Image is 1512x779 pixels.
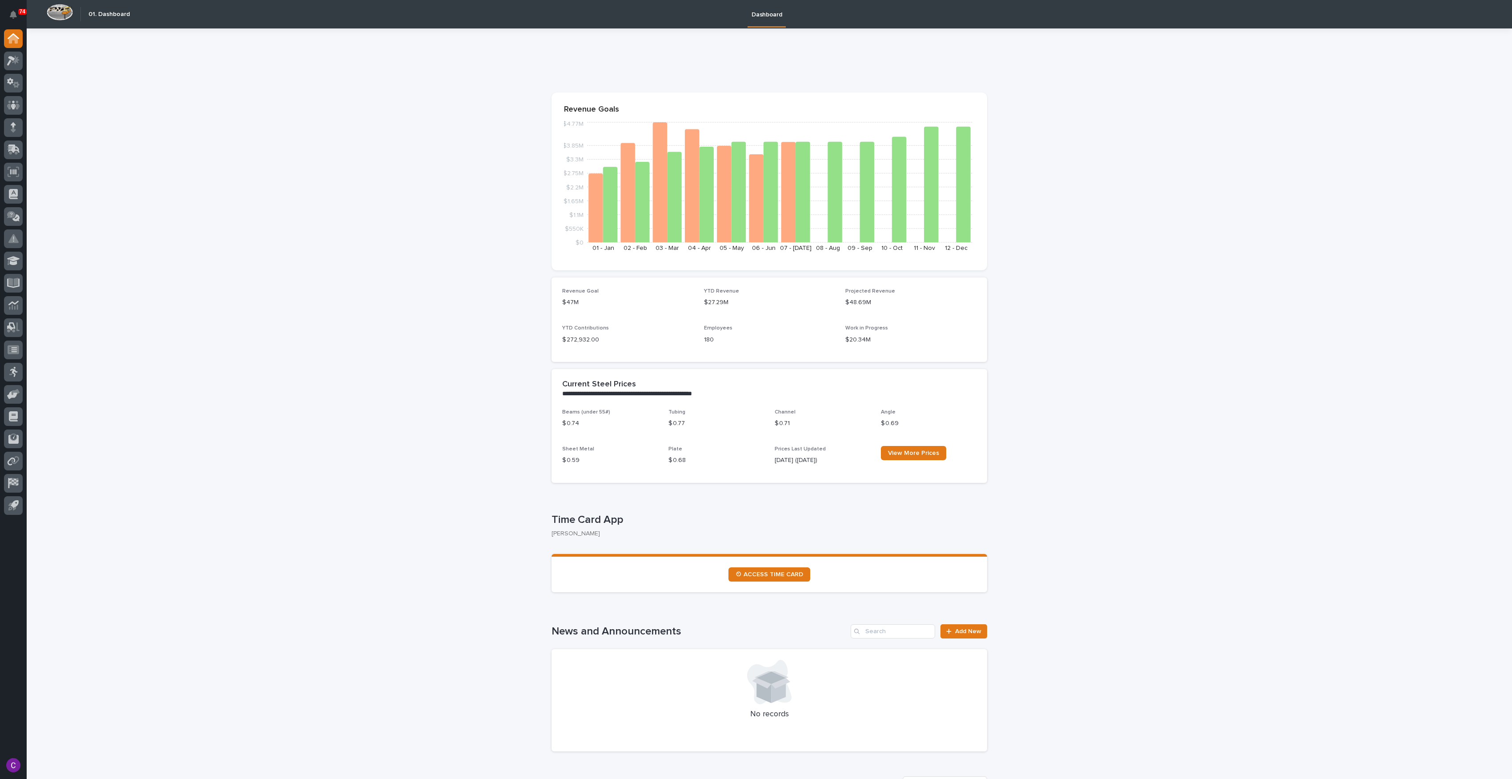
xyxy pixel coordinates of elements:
input: Search [851,624,935,638]
tspan: $0 [576,240,584,246]
h2: Current Steel Prices [562,380,636,389]
span: Projected Revenue [845,289,895,294]
p: $48.69M [845,298,976,307]
button: users-avatar [4,756,23,775]
text: 08 - Aug [816,245,840,251]
text: 06 - Jun [752,245,776,251]
p: $27.29M [704,298,835,307]
span: Add New [955,628,981,634]
span: Employees [704,325,732,331]
tspan: $2.2M [566,184,584,190]
tspan: $1.1M [569,212,584,218]
text: 05 - May [720,245,744,251]
p: $ 0.74 [562,419,658,428]
span: YTD Contributions [562,325,609,331]
tspan: $550K [565,225,584,232]
div: Notifications74 [11,11,23,25]
text: 02 - Feb [624,245,647,251]
tspan: $3.3M [566,157,584,163]
h1: News and Announcements [552,625,847,638]
p: $ 0.68 [668,456,764,465]
tspan: $1.65M [564,198,584,204]
span: Prices Last Updated [775,446,826,452]
text: 12 - Dec [945,245,968,251]
text: 01 - Jan [592,245,614,251]
span: Angle [881,410,896,415]
p: [PERSON_NAME] [552,530,980,538]
p: $ 0.59 [562,456,658,465]
text: 07 - [DATE] [780,245,812,251]
p: $ 0.77 [668,419,764,428]
span: ⏲ ACCESS TIME CARD [736,571,803,578]
button: Notifications [4,5,23,24]
p: 74 [20,8,25,15]
p: 180 [704,335,835,345]
span: YTD Revenue [704,289,739,294]
span: Beams (under 55#) [562,410,610,415]
span: Channel [775,410,796,415]
p: $ 0.69 [881,419,976,428]
p: $ 0.71 [775,419,870,428]
a: ⏲ ACCESS TIME CARD [728,567,810,582]
p: $47M [562,298,693,307]
p: $20.34M [845,335,976,345]
span: Work in Progress [845,325,888,331]
h2: 01. Dashboard [88,11,130,18]
p: $ 272,932.00 [562,335,693,345]
text: 11 - Nov [914,245,935,251]
text: 10 - Oct [881,245,903,251]
span: Sheet Metal [562,446,594,452]
span: Revenue Goal [562,289,599,294]
span: Plate [668,446,682,452]
img: Workspace Logo [47,4,73,20]
p: No records [562,710,976,719]
p: Time Card App [552,514,984,526]
tspan: $4.77M [563,121,584,127]
tspan: $3.85M [563,143,584,149]
text: 04 - Apr [688,245,711,251]
p: Revenue Goals [564,105,975,115]
text: 09 - Sep [848,245,872,251]
span: View More Prices [888,450,939,456]
a: View More Prices [881,446,946,460]
tspan: $2.75M [563,170,584,177]
p: [DATE] ([DATE]) [775,456,870,465]
span: Tubing [668,410,685,415]
a: Add New [940,624,987,638]
text: 03 - Mar [656,245,679,251]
